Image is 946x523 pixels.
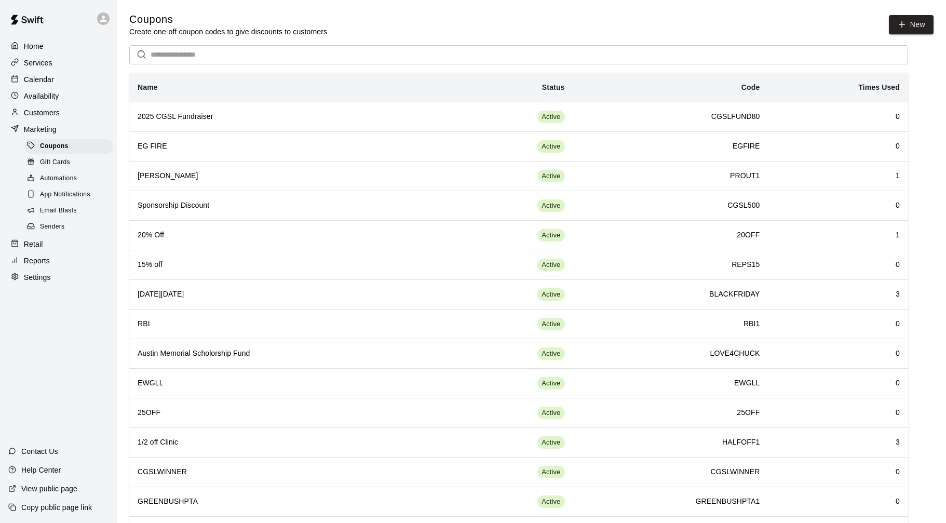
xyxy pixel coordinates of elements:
[8,122,109,137] a: Marketing
[582,289,760,300] h6: BLACKFRIDAY
[138,378,432,389] h6: EWGLL
[129,26,327,37] p: Create one-off coupon codes to give discounts to customers
[25,220,113,234] div: Senders
[8,236,109,252] a: Retail
[537,171,564,181] span: Active
[776,141,900,152] h6: 0
[24,91,59,101] p: Availability
[537,231,564,240] span: Active
[537,142,564,152] span: Active
[138,200,432,211] h6: Sponsorship Discount
[24,74,54,85] p: Calendar
[21,465,61,475] p: Help Center
[40,222,65,232] span: Senders
[776,348,900,359] h6: 0
[582,437,760,448] h6: HALFOFF1
[40,190,90,200] span: App Notifications
[8,72,109,87] div: Calendar
[582,407,760,419] h6: 25OFF
[537,290,564,300] span: Active
[537,349,564,359] span: Active
[24,272,51,283] p: Settings
[582,111,760,123] h6: CGSLFUND80
[25,187,117,203] a: App Notifications
[537,467,564,477] span: Active
[138,230,432,241] h6: 20% Off
[776,259,900,271] h6: 0
[582,348,760,359] h6: LOVE4CHUCK
[25,155,113,170] div: Gift Cards
[889,15,934,34] button: New
[776,111,900,123] h6: 0
[24,58,52,68] p: Services
[21,446,58,457] p: Contact Us
[138,348,432,359] h6: Austin Memorial Scholorship Fund
[776,407,900,419] h6: 0
[537,438,564,448] span: Active
[138,437,432,448] h6: 1/2 off Clinic
[25,203,117,219] a: Email Blasts
[582,318,760,330] h6: RBI1
[21,484,77,494] p: View public page
[138,83,158,91] b: Name
[537,408,564,418] span: Active
[24,256,50,266] p: Reports
[8,55,109,71] a: Services
[138,289,432,300] h6: [DATE][DATE]
[40,141,69,152] span: Coupons
[8,253,109,269] div: Reports
[24,124,57,135] p: Marketing
[537,260,564,270] span: Active
[537,319,564,329] span: Active
[24,108,60,118] p: Customers
[138,141,432,152] h6: EG FIRE
[537,379,564,388] span: Active
[24,239,43,249] p: Retail
[582,496,760,507] h6: GREENBUSHPTA1
[24,41,44,51] p: Home
[776,230,900,241] h6: 1
[741,83,760,91] b: Code
[582,259,760,271] h6: REPS15
[776,170,900,182] h6: 1
[776,437,900,448] h6: 3
[129,12,327,26] h5: Coupons
[582,200,760,211] h6: CGSL500
[582,378,760,389] h6: EWGLL
[138,407,432,419] h6: 25OFF
[25,138,117,154] a: Coupons
[542,83,565,91] b: Status
[8,88,109,104] a: Availability
[776,378,900,389] h6: 0
[776,289,900,300] h6: 3
[138,466,432,478] h6: CGSLWINNER
[25,171,113,186] div: Automations
[40,173,77,184] span: Automations
[40,206,77,216] span: Email Blasts
[776,496,900,507] h6: 0
[776,466,900,478] h6: 0
[8,105,109,120] a: Customers
[537,497,564,507] span: Active
[8,270,109,285] a: Settings
[582,141,760,152] h6: EGFIRE
[138,259,432,271] h6: 15% off
[582,466,760,478] h6: CGSLWINNER
[138,496,432,507] h6: GREENBUSHPTA
[25,219,117,235] a: Senders
[25,204,113,218] div: Email Blasts
[537,112,564,122] span: Active
[582,170,760,182] h6: PROUT1
[25,154,117,170] a: Gift Cards
[25,139,113,154] div: Coupons
[776,200,900,211] h6: 0
[8,38,109,54] div: Home
[138,170,432,182] h6: [PERSON_NAME]
[138,318,432,330] h6: RBI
